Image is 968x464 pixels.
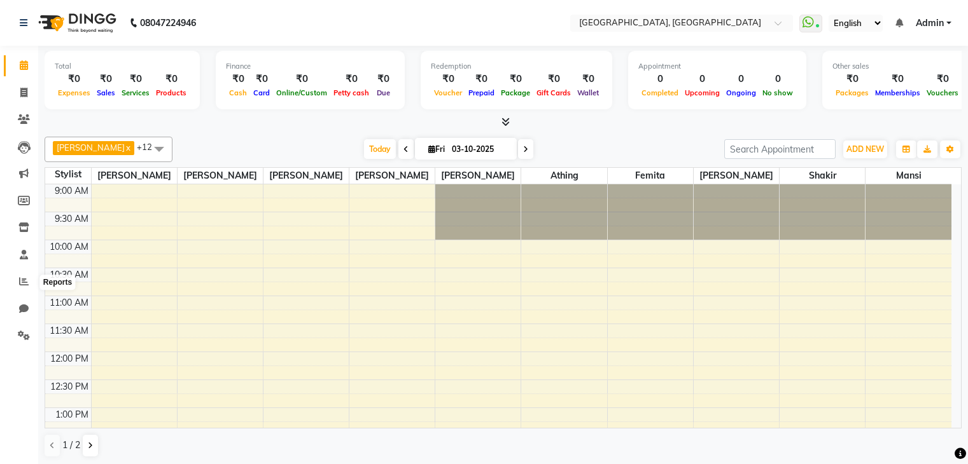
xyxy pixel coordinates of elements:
[574,72,602,86] div: ₹0
[330,72,372,86] div: ₹0
[47,296,91,310] div: 11:00 AM
[448,140,512,159] input: 2025-10-03
[364,139,396,159] span: Today
[140,5,196,41] b: 08047224946
[94,72,118,86] div: ₹0
[759,88,796,97] span: No show
[273,88,330,97] span: Online/Custom
[178,168,263,184] span: [PERSON_NAME]
[916,17,944,30] span: Admin
[57,142,125,153] span: [PERSON_NAME]
[226,61,395,72] div: Finance
[153,72,190,86] div: ₹0
[250,88,273,97] span: Card
[465,88,498,97] span: Prepaid
[431,72,465,86] div: ₹0
[330,88,372,97] span: Petty cash
[372,72,395,86] div: ₹0
[92,168,177,184] span: [PERSON_NAME]
[374,88,393,97] span: Due
[872,88,923,97] span: Memberships
[53,408,91,421] div: 1:00 PM
[153,88,190,97] span: Products
[47,268,91,282] div: 10:30 AM
[47,324,91,338] div: 11:30 AM
[723,88,759,97] span: Ongoing
[723,72,759,86] div: 0
[638,88,682,97] span: Completed
[638,72,682,86] div: 0
[846,144,884,154] span: ADD NEW
[125,142,130,153] a: x
[521,168,607,184] span: Athing
[349,168,435,184] span: [PERSON_NAME]
[759,72,796,86] div: 0
[55,61,190,72] div: Total
[923,72,962,86] div: ₹0
[694,168,779,184] span: [PERSON_NAME]
[45,168,91,181] div: Stylist
[226,72,250,86] div: ₹0
[638,61,796,72] div: Appointment
[40,275,75,290] div: Reports
[435,168,521,184] span: [PERSON_NAME]
[226,88,250,97] span: Cash
[118,72,153,86] div: ₹0
[923,88,962,97] span: Vouchers
[682,88,723,97] span: Upcoming
[118,88,153,97] span: Services
[608,168,693,184] span: Femita
[872,72,923,86] div: ₹0
[48,352,91,365] div: 12:00 PM
[263,168,349,184] span: [PERSON_NAME]
[866,168,951,184] span: Mansi
[431,88,465,97] span: Voucher
[62,439,80,452] span: 1 / 2
[682,72,723,86] div: 0
[498,88,533,97] span: Package
[55,88,94,97] span: Expenses
[832,88,872,97] span: Packages
[832,72,872,86] div: ₹0
[533,88,574,97] span: Gift Cards
[843,140,887,158] button: ADD NEW
[52,212,91,226] div: 9:30 AM
[465,72,498,86] div: ₹0
[47,240,91,254] div: 10:00 AM
[48,380,91,393] div: 12:30 PM
[32,5,120,41] img: logo
[250,72,273,86] div: ₹0
[431,61,602,72] div: Redemption
[498,72,533,86] div: ₹0
[780,168,865,184] span: Shakir
[94,88,118,97] span: Sales
[574,88,602,97] span: Wallet
[724,139,836,159] input: Search Appointment
[52,184,91,198] div: 9:00 AM
[137,142,162,152] span: +12
[55,72,94,86] div: ₹0
[273,72,330,86] div: ₹0
[533,72,574,86] div: ₹0
[425,144,448,154] span: Fri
